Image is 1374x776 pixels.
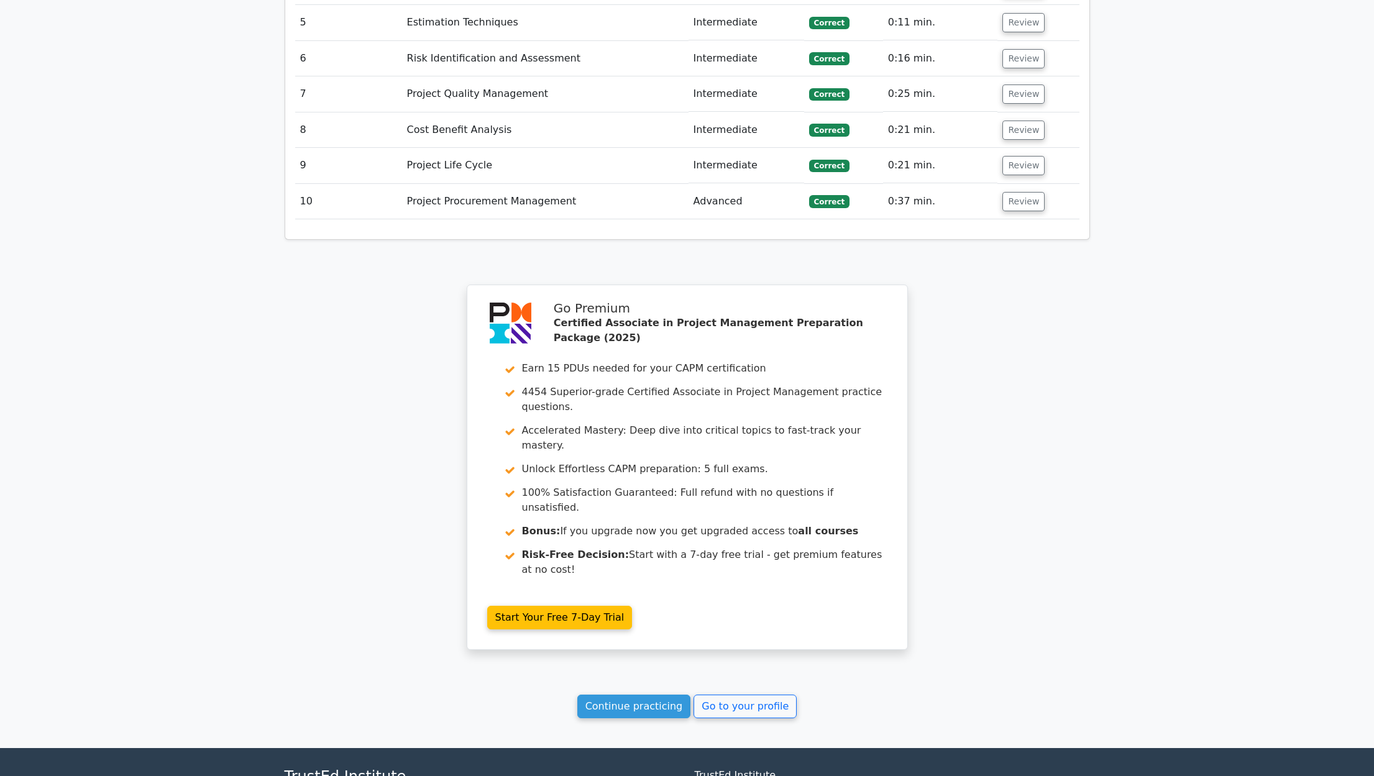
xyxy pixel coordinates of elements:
[295,41,402,76] td: 6
[883,112,998,148] td: 0:21 min.
[295,148,402,183] td: 9
[295,184,402,219] td: 10
[1002,13,1045,32] button: Review
[809,124,850,136] span: Correct
[883,148,998,183] td: 0:21 min.
[295,5,402,40] td: 5
[689,76,804,112] td: Intermediate
[883,76,998,112] td: 0:25 min.
[402,76,689,112] td: Project Quality Management
[1002,84,1045,104] button: Review
[577,695,691,718] a: Continue practicing
[809,88,850,101] span: Correct
[809,195,850,208] span: Correct
[402,5,689,40] td: Estimation Techniques
[883,41,998,76] td: 0:16 min.
[689,148,804,183] td: Intermediate
[402,148,689,183] td: Project Life Cycle
[402,112,689,148] td: Cost Benefit Analysis
[689,112,804,148] td: Intermediate
[1002,49,1045,68] button: Review
[809,17,850,29] span: Correct
[883,184,998,219] td: 0:37 min.
[809,160,850,172] span: Correct
[1002,156,1045,175] button: Review
[689,5,804,40] td: Intermediate
[295,76,402,112] td: 7
[487,606,633,629] a: Start Your Free 7-Day Trial
[883,5,998,40] td: 0:11 min.
[689,41,804,76] td: Intermediate
[295,112,402,148] td: 8
[402,41,689,76] td: Risk Identification and Assessment
[402,184,689,219] td: Project Procurement Management
[689,184,804,219] td: Advanced
[809,52,850,65] span: Correct
[694,695,797,718] a: Go to your profile
[1002,121,1045,140] button: Review
[1002,192,1045,211] button: Review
